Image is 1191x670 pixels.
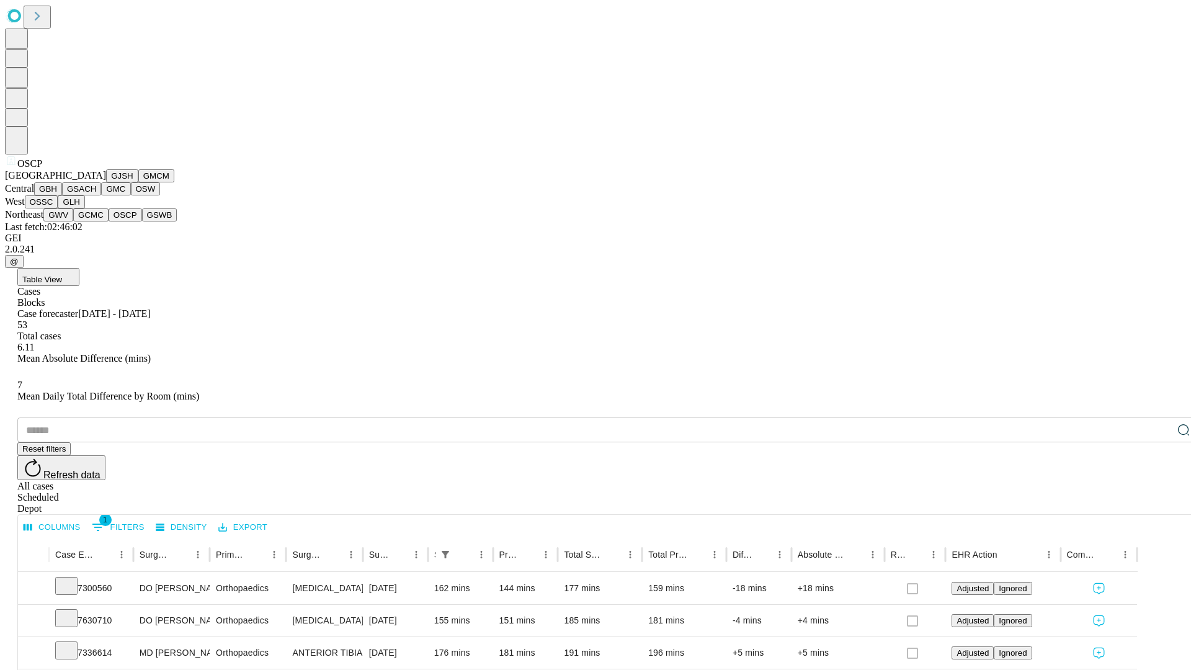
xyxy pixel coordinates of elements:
[138,169,174,182] button: GMCM
[473,546,490,563] button: Menu
[78,308,150,319] span: [DATE] - [DATE]
[20,518,84,537] button: Select columns
[925,546,942,563] button: Menu
[957,584,989,593] span: Adjusted
[994,614,1032,627] button: Ignored
[891,550,907,560] div: Resolved in EHR
[58,195,84,208] button: GLH
[17,158,42,169] span: OSCP
[952,646,994,659] button: Adjusted
[106,169,138,182] button: GJSH
[55,550,94,560] div: Case Epic Id
[10,257,19,266] span: @
[24,578,43,600] button: Expand
[604,546,622,563] button: Sort
[17,442,71,455] button: Reset filters
[999,648,1027,658] span: Ignored
[215,518,270,537] button: Export
[113,546,130,563] button: Menu
[564,605,636,636] div: 185 mins
[1067,550,1098,560] div: Comments
[5,221,83,232] span: Last fetch: 02:46:02
[437,546,454,563] button: Show filters
[5,244,1186,255] div: 2.0.241
[994,582,1032,595] button: Ignored
[292,605,356,636] div: [MEDICAL_DATA] W/ LABRAL REPAIR
[140,550,171,560] div: Surgeon Name
[648,605,720,636] div: 181 mins
[771,546,788,563] button: Menu
[369,637,422,669] div: [DATE]
[248,546,265,563] button: Sort
[408,546,425,563] button: Menu
[153,518,210,537] button: Density
[908,546,925,563] button: Sort
[864,546,881,563] button: Menu
[5,170,106,181] span: [GEOGRAPHIC_DATA]
[131,182,161,195] button: OSW
[499,605,552,636] div: 151 mins
[434,573,487,604] div: 162 mins
[216,573,280,604] div: Orthopaedics
[733,550,752,560] div: Difference
[55,573,127,604] div: 7300560
[140,637,203,669] div: MD [PERSON_NAME] Iv [PERSON_NAME]
[34,182,62,195] button: GBH
[648,550,687,560] div: Total Predicted Duration
[369,605,422,636] div: [DATE]
[292,573,356,604] div: [MEDICAL_DATA] W/ LABRAL REPAIR
[952,582,994,595] button: Adjusted
[733,637,785,669] div: +5 mins
[292,550,323,560] div: Surgery Name
[434,550,435,560] div: Scheduled In Room Duration
[55,605,127,636] div: 7630710
[73,208,109,221] button: GCMC
[5,183,34,194] span: Central
[17,308,78,319] span: Case forecaster
[22,275,62,284] span: Table View
[5,233,1186,244] div: GEI
[62,182,101,195] button: GSACH
[564,637,636,669] div: 191 mins
[5,196,25,207] span: West
[847,546,864,563] button: Sort
[369,573,422,604] div: [DATE]
[140,573,203,604] div: DO [PERSON_NAME] [PERSON_NAME] Do
[25,195,58,208] button: OSSC
[648,573,720,604] div: 159 mins
[798,637,878,669] div: +5 mins
[622,546,639,563] button: Menu
[455,546,473,563] button: Sort
[17,455,105,480] button: Refresh data
[325,546,342,563] button: Sort
[140,605,203,636] div: DO [PERSON_NAME] [PERSON_NAME] Do
[17,319,27,330] span: 53
[499,550,519,560] div: Predicted In Room Duration
[754,546,771,563] button: Sort
[89,517,148,537] button: Show filters
[1117,546,1134,563] button: Menu
[216,637,280,669] div: Orthopaedics
[55,637,127,669] div: 7336614
[689,546,706,563] button: Sort
[648,637,720,669] div: 196 mins
[17,268,79,286] button: Table View
[101,182,130,195] button: GMC
[952,550,997,560] div: EHR Action
[24,643,43,664] button: Expand
[706,546,723,563] button: Menu
[434,605,487,636] div: 155 mins
[369,550,389,560] div: Surgery Date
[342,546,360,563] button: Menu
[189,546,207,563] button: Menu
[216,605,280,636] div: Orthopaedics
[1099,546,1117,563] button: Sort
[17,331,61,341] span: Total cases
[798,573,878,604] div: +18 mins
[798,550,845,560] div: Absolute Difference
[957,648,989,658] span: Adjusted
[43,470,100,480] span: Refresh data
[999,616,1027,625] span: Ignored
[499,637,552,669] div: 181 mins
[265,546,283,563] button: Menu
